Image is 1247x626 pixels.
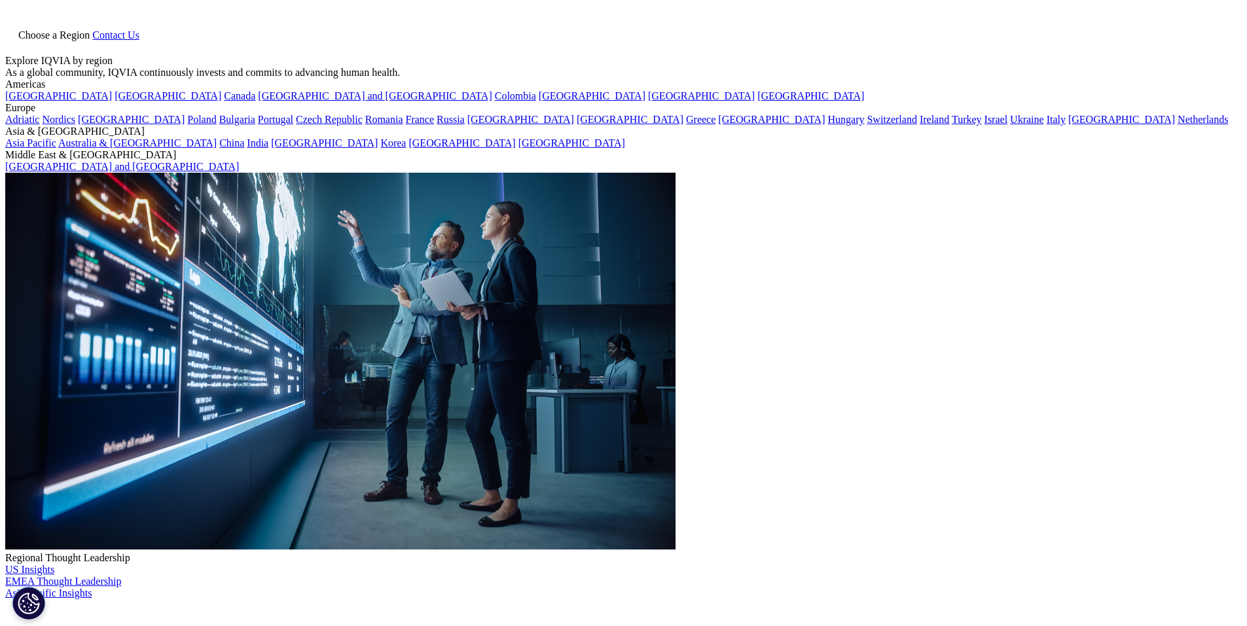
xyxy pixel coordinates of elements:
[867,114,916,125] a: Switzerland
[5,576,121,587] a: EMEA Thought Leadership
[58,137,217,148] a: Australia & [GEOGRAPHIC_DATA]
[5,564,54,575] a: US Insights
[1010,114,1044,125] a: Ukraine
[115,90,221,101] a: [GEOGRAPHIC_DATA]
[380,137,406,148] a: Korea
[648,90,755,101] a: [GEOGRAPHIC_DATA]
[5,67,1242,78] div: As a global community, IQVIA continuously invests and commits to advancing human health.
[258,90,492,101] a: [GEOGRAPHIC_DATA] and [GEOGRAPHIC_DATA]
[686,114,715,125] a: Greece
[827,114,864,125] a: Hungary
[1047,114,1066,125] a: Italy
[518,137,625,148] a: [GEOGRAPHIC_DATA]
[78,114,185,125] a: [GEOGRAPHIC_DATA]
[5,126,1242,137] div: Asia & [GEOGRAPHIC_DATA]
[187,114,216,125] a: Poland
[1068,114,1175,125] a: [GEOGRAPHIC_DATA]
[219,114,255,125] a: Bulgaria
[952,114,982,125] a: Turkey
[12,587,45,619] button: Configuración de cookies
[5,173,676,549] img: 2093_analyzing-data-using-big-screen-display-and-laptop.png
[296,114,363,125] a: Czech Republic
[920,114,949,125] a: Ireland
[92,29,139,41] a: Contact Us
[408,137,515,148] a: [GEOGRAPHIC_DATA]
[5,137,56,148] a: Asia Pacific
[247,137,268,148] a: India
[437,114,465,125] a: Russia
[5,78,1242,90] div: Americas
[577,114,683,125] a: [GEOGRAPHIC_DATA]
[5,102,1242,114] div: Europe
[5,114,39,125] a: Adriatic
[5,55,1242,67] div: Explore IQVIA by region
[224,90,255,101] a: Canada
[5,161,239,172] a: [GEOGRAPHIC_DATA] and [GEOGRAPHIC_DATA]
[365,114,403,125] a: Romania
[495,90,536,101] a: Colombia
[271,137,378,148] a: [GEOGRAPHIC_DATA]
[5,149,1242,161] div: Middle East & [GEOGRAPHIC_DATA]
[5,552,1242,564] div: Regional Thought Leadership
[219,137,244,148] a: China
[757,90,864,101] a: [GEOGRAPHIC_DATA]
[406,114,435,125] a: France
[467,114,574,125] a: [GEOGRAPHIC_DATA]
[5,587,92,599] a: Asia Pacific Insights
[1178,114,1228,125] a: Netherlands
[42,114,75,125] a: Nordics
[258,114,293,125] a: Portugal
[985,114,1008,125] a: Israel
[5,90,112,101] a: [GEOGRAPHIC_DATA]
[18,29,90,41] span: Choose a Region
[718,114,825,125] a: [GEOGRAPHIC_DATA]
[539,90,645,101] a: [GEOGRAPHIC_DATA]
